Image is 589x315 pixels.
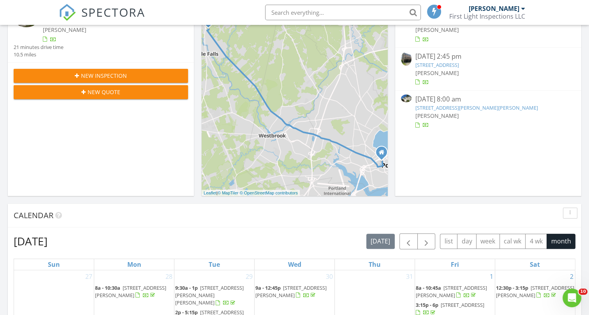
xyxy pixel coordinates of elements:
[14,51,63,58] div: 10.5 miles
[175,284,198,291] span: 9:30a - 1p
[175,284,244,306] a: 9:30a - 1p [STREET_ADDRESS][PERSON_NAME][PERSON_NAME]
[496,284,574,299] a: 12:30p - 3:15p [STREET_ADDRESS][PERSON_NAME]
[14,85,188,99] button: New Quote
[382,152,386,157] div: PO Box 10533, Portland ME 04104
[81,72,127,80] span: New Inspection
[324,270,334,283] a: Go to July 30, 2025
[126,259,143,270] a: Monday
[265,5,421,20] input: Search everything...
[525,234,547,249] button: 4 wk
[88,88,120,96] span: New Quote
[218,191,239,195] a: © MapTiler
[417,233,436,249] button: Next month
[59,10,145,27] a: SPECTORA
[255,284,327,299] span: [STREET_ADDRESS][PERSON_NAME]
[14,9,188,58] a: 8:00 am [STREET_ADDRESS][PERSON_NAME][PERSON_NAME] [PERSON_NAME] 21 minutes drive time 10.5 miles
[496,284,528,291] span: 12:30p - 3:15p
[416,301,438,308] span: 3:15p - 6p
[14,233,47,249] h2: [DATE]
[415,61,459,68] a: [STREET_ADDRESS]
[416,284,441,291] span: 8a - 10:45a
[469,5,519,12] div: [PERSON_NAME]
[367,259,382,270] a: Thursday
[164,270,174,283] a: Go to July 28, 2025
[449,12,525,20] div: First Light Inspections LLC
[95,283,173,300] a: 8a - 10:30a [STREET_ADDRESS][PERSON_NAME]
[204,191,216,195] a: Leaflet
[401,94,575,129] a: [DATE] 8:00 am [STREET_ADDRESS][PERSON_NAME][PERSON_NAME] [PERSON_NAME]
[415,26,459,33] span: [PERSON_NAME]
[59,4,76,21] img: The Best Home Inspection Software - Spectora
[84,270,94,283] a: Go to July 27, 2025
[449,259,461,270] a: Friday
[488,270,495,283] a: Go to August 1, 2025
[202,190,300,196] div: |
[415,69,459,77] span: [PERSON_NAME]
[95,284,120,291] span: 8a - 10:30a
[46,259,62,270] a: Sunday
[255,284,281,291] span: 9a - 12:45p
[441,301,484,308] span: [STREET_ADDRESS]
[255,284,327,299] a: 9a - 12:45p [STREET_ADDRESS][PERSON_NAME]
[95,284,166,299] a: 8a - 10:30a [STREET_ADDRESS][PERSON_NAME]
[240,191,298,195] a: © OpenStreetMap contributors
[496,283,574,300] a: 12:30p - 3:15p [STREET_ADDRESS][PERSON_NAME]
[95,284,166,299] span: [STREET_ADDRESS][PERSON_NAME]
[547,234,575,249] button: month
[401,52,575,86] a: [DATE] 2:45 pm [STREET_ADDRESS] [PERSON_NAME]
[415,112,459,119] span: [PERSON_NAME]
[528,259,542,270] a: Saturday
[401,52,411,66] img: 9364727%2Fcover_photos%2FpSNueyHlhrkPsvX8tt4L%2Fsmall.jpg
[415,104,538,111] a: [STREET_ADDRESS][PERSON_NAME][PERSON_NAME]
[14,210,53,220] span: Calendar
[457,234,476,249] button: day
[416,284,487,299] a: 8a - 10:45a [STREET_ADDRESS][PERSON_NAME]
[399,233,418,249] button: Previous month
[563,289,581,307] iframe: Intercom live chat
[81,4,145,20] span: SPECTORA
[440,234,457,249] button: list
[499,234,526,249] button: cal wk
[416,283,494,300] a: 8a - 10:45a [STREET_ADDRESS][PERSON_NAME]
[175,284,244,306] span: [STREET_ADDRESS][PERSON_NAME][PERSON_NAME]
[578,289,587,295] span: 10
[496,284,574,299] span: [STREET_ADDRESS][PERSON_NAME]
[43,26,86,33] span: [PERSON_NAME]
[14,44,63,51] div: 21 minutes drive time
[255,283,334,300] a: 9a - 12:45p [STREET_ADDRESS][PERSON_NAME]
[14,69,188,83] button: New Inspection
[207,259,222,270] a: Tuesday
[286,259,302,270] a: Wednesday
[404,270,415,283] a: Go to July 31, 2025
[366,234,395,249] button: [DATE]
[415,52,561,61] div: [DATE] 2:45 pm
[415,94,561,104] div: [DATE] 8:00 am
[476,234,500,249] button: week
[401,9,575,43] a: [DATE] 11:00 am [STREET_ADDRESS] [PERSON_NAME]
[416,284,487,299] span: [STREET_ADDRESS][PERSON_NAME]
[401,94,411,102] img: 9353188%2Fcover_photos%2FQRIbqbqEVQdh12ht7t2O%2Fsmall.jpg
[175,283,253,308] a: 9:30a - 1p [STREET_ADDRESS][PERSON_NAME][PERSON_NAME]
[244,270,254,283] a: Go to July 29, 2025
[568,270,575,283] a: Go to August 2, 2025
